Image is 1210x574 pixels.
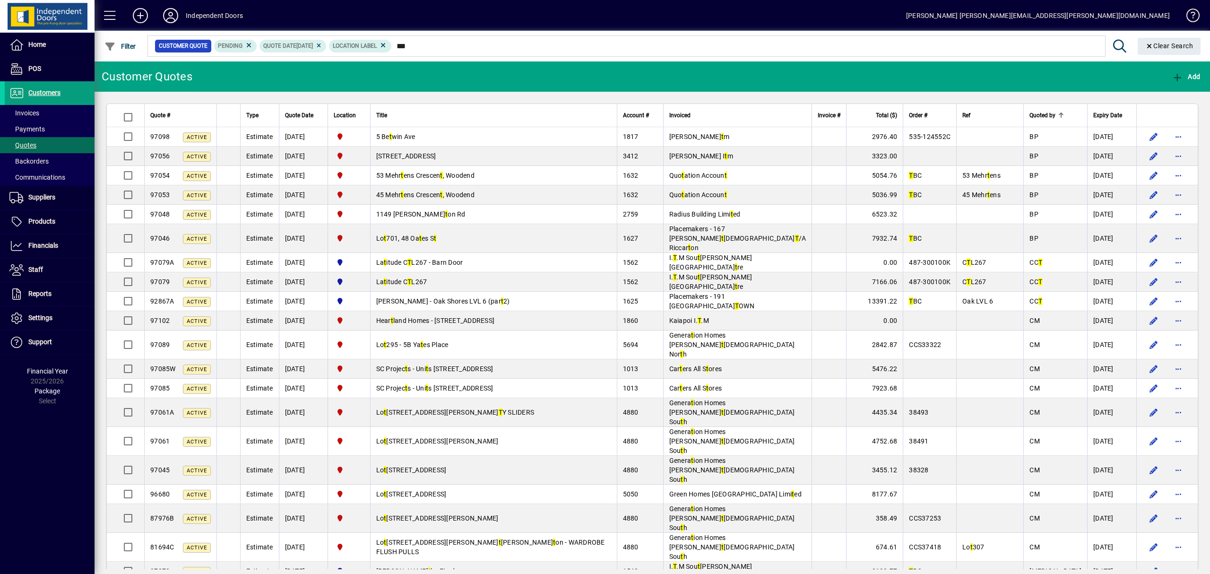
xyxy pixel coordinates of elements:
[1146,381,1161,396] button: Edit
[334,233,364,244] span: Christchurch
[698,317,701,324] em: T
[407,259,411,266] em: T
[246,365,273,373] span: Estimate
[1029,341,1040,348] span: CM
[28,89,60,96] span: Customers
[1171,337,1186,352] button: More options
[150,297,174,305] span: 92867A
[187,212,207,218] span: Active
[721,133,724,140] em: t
[987,191,990,199] em: t
[725,152,727,160] em: t
[669,110,691,121] span: Invoiced
[246,152,273,160] span: Estimate
[1029,278,1042,286] span: CC
[909,297,913,305] em: T
[246,297,273,305] span: Estimate
[623,133,639,140] span: 1817
[9,125,45,133] span: Payments
[187,192,207,199] span: Active
[1171,187,1186,202] button: More options
[909,110,927,121] span: Order #
[389,133,392,140] em: t
[150,172,170,179] span: 97054
[376,259,463,266] span: La itude C L267 - Barn Door
[384,278,386,286] em: t
[1087,185,1136,205] td: [DATE]
[967,278,970,286] em: T
[623,341,639,348] span: 5694
[279,272,328,292] td: [DATE]
[846,330,903,359] td: 2842.87
[909,191,913,199] em: T
[1038,297,1042,305] em: T
[334,110,356,121] span: Location
[1171,462,1186,478] button: More options
[187,236,207,242] span: Active
[279,147,328,166] td: [DATE]
[28,338,52,346] span: Support
[1146,168,1161,183] button: Edit
[334,364,364,374] span: Christchurch
[623,110,649,121] span: Account #
[1038,278,1042,286] em: T
[376,172,475,179] span: 53 Mehr ens Crescen , Woodend
[906,8,1170,23] div: [PERSON_NAME] [PERSON_NAME][EMAIL_ADDRESS][PERSON_NAME][DOMAIN_NAME]
[1171,231,1186,246] button: More options
[434,235,436,242] em: t
[962,172,1001,179] span: 53 Mehr ens
[334,151,364,161] span: Christchurch
[1087,224,1136,253] td: [DATE]
[407,278,411,286] em: T
[376,191,475,199] span: 45 Mehr ens Crescen , Woodend
[721,235,724,242] em: t
[384,235,386,242] em: t
[962,191,1001,199] span: 45 Mehr ens
[725,191,727,199] em: t
[285,110,322,121] div: Quote Date
[285,110,313,121] span: Quote Date
[1146,462,1161,478] button: Edit
[279,330,328,359] td: [DATE]
[669,110,806,121] div: Invoiced
[28,242,58,249] span: Financials
[623,278,639,286] span: 1562
[669,152,733,160] span: [PERSON_NAME] I m
[296,43,313,49] span: [DATE]
[1087,359,1136,379] td: [DATE]
[876,110,897,121] span: Total ($)
[401,191,403,199] em: t
[28,314,52,322] span: Settings
[669,293,754,310] span: Placemakers - 191 [GEOGRAPHIC_DATA] OWN
[1087,147,1136,166] td: [DATE]
[159,41,207,51] span: Customer Quote
[909,110,951,121] div: Order #
[376,341,449,348] span: Lo 295 - 5B Ya es Place
[846,127,903,147] td: 2976.40
[334,277,364,287] span: Cromwell Central Otago
[187,173,207,179] span: Active
[1169,68,1202,85] button: Add
[1087,253,1136,272] td: [DATE]
[1146,434,1161,449] button: Edit
[384,259,386,266] em: t
[28,217,55,225] span: Products
[669,172,727,179] span: Quo ation Accoun
[1146,231,1161,246] button: Edit
[246,235,273,242] span: Estimate
[186,8,243,23] div: Independent Doors
[263,43,296,49] span: Quote date
[246,172,273,179] span: Estimate
[1087,205,1136,224] td: [DATE]
[279,185,328,205] td: [DATE]
[1029,297,1042,305] span: CC
[246,341,273,348] span: Estimate
[909,259,951,266] span: 487-300100K
[5,57,95,81] a: POS
[376,210,466,218] span: 1149 [PERSON_NAME] on Rd
[721,341,724,348] em: t
[1029,259,1042,266] span: CC
[421,341,423,348] em: t
[962,110,1018,121] div: Ref
[846,205,903,224] td: 6523.32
